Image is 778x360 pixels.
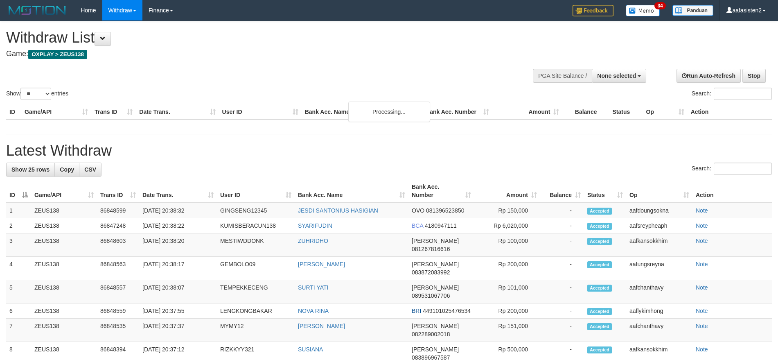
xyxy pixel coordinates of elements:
a: SYARIFUDIN [298,222,332,229]
td: - [540,303,584,319]
th: Bank Acc. Number: activate to sort column ascending [408,179,474,203]
th: Amount [492,104,562,120]
a: Note [696,261,708,267]
th: Status: activate to sort column ascending [584,179,626,203]
a: SUSIANA [298,346,323,353]
td: - [540,319,584,342]
td: ZEUS138 [31,257,97,280]
div: Processing... [348,102,430,122]
td: Rp 6,020,000 [474,218,540,233]
td: Rp 101,000 [474,280,540,303]
a: Run Auto-Refresh [677,69,741,83]
td: Rp 151,000 [474,319,540,342]
th: Bank Acc. Name [302,104,422,120]
th: Balance [562,104,609,120]
a: NOVA RINA [298,308,329,314]
span: Accepted [587,223,612,230]
a: Stop [742,69,766,83]
th: Trans ID [91,104,136,120]
td: 1 [6,203,31,218]
span: 34 [654,2,665,9]
td: MYMY12 [217,319,295,342]
td: ZEUS138 [31,233,97,257]
td: KUMISBERACUN138 [217,218,295,233]
td: TEMPEKKECENG [217,280,295,303]
td: Rp 100,000 [474,233,540,257]
th: User ID: activate to sort column ascending [217,179,295,203]
img: panduan.png [672,5,713,16]
th: Op [643,104,688,120]
button: None selected [592,69,646,83]
td: 86848599 [97,203,139,218]
th: Op: activate to sort column ascending [626,179,692,203]
span: Accepted [587,346,612,353]
span: Accepted [587,323,612,330]
td: 86847248 [97,218,139,233]
span: [PERSON_NAME] [412,261,459,267]
th: Game/API: activate to sort column ascending [31,179,97,203]
th: Trans ID: activate to sort column ascending [97,179,139,203]
label: Search: [692,88,772,100]
th: Bank Acc. Name: activate to sort column ascending [295,179,408,203]
td: 86848563 [97,257,139,280]
td: - [540,280,584,303]
a: Note [696,222,708,229]
td: [DATE] 20:38:17 [139,257,217,280]
a: Note [696,346,708,353]
td: - [540,218,584,233]
a: JESDI SANTONIUS HASIGIAN [298,207,378,214]
span: [PERSON_NAME] [412,284,459,291]
span: BRI [412,308,421,314]
h4: Game: [6,50,510,58]
a: Note [696,308,708,314]
td: aafkansokkhim [626,233,692,257]
td: 5 [6,280,31,303]
th: Amount: activate to sort column ascending [474,179,540,203]
span: Copy 082289002018 to clipboard [412,331,450,337]
span: Copy 081267816616 to clipboard [412,246,450,252]
td: aafsreypheaph [626,218,692,233]
td: 86848603 [97,233,139,257]
span: CSV [84,166,96,173]
span: Copy 083872083992 to clipboard [412,269,450,276]
td: aafdoungsokna [626,203,692,218]
a: CSV [79,163,101,177]
th: User ID [219,104,302,120]
a: Note [696,238,708,244]
th: ID: activate to sort column descending [6,179,31,203]
td: aafchanthavy [626,319,692,342]
td: ZEUS138 [31,319,97,342]
span: [PERSON_NAME] [412,238,459,244]
a: Show 25 rows [6,163,55,177]
span: None selected [597,72,636,79]
th: Date Trans. [136,104,219,120]
span: [PERSON_NAME] [412,323,459,329]
span: OXPLAY > ZEUS138 [28,50,87,59]
a: [PERSON_NAME] [298,323,345,329]
th: Balance: activate to sort column ascending [540,179,584,203]
th: ID [6,104,21,120]
th: Date Trans.: activate to sort column ascending [139,179,217,203]
span: Copy 089531067706 to clipboard [412,292,450,299]
div: PGA Site Balance / [533,69,592,83]
td: [DATE] 20:38:32 [139,203,217,218]
span: Accepted [587,285,612,292]
td: LENGKONGBAKAR [217,303,295,319]
th: Bank Acc. Number [422,104,492,120]
th: Game/API [21,104,91,120]
img: Button%20Memo.svg [626,5,660,16]
td: 4 [6,257,31,280]
span: BCA [412,222,423,229]
a: ZUHRIDHO [298,238,328,244]
td: 6 [6,303,31,319]
label: Search: [692,163,772,175]
th: Action [692,179,772,203]
td: GINGSENG12345 [217,203,295,218]
td: 86848535 [97,319,139,342]
span: Accepted [587,261,612,268]
td: - [540,233,584,257]
span: Copy 081396523850 to clipboard [426,207,464,214]
td: aafchanthavy [626,280,692,303]
td: 86848559 [97,303,139,319]
span: Copy 4180947111 to clipboard [425,222,457,229]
